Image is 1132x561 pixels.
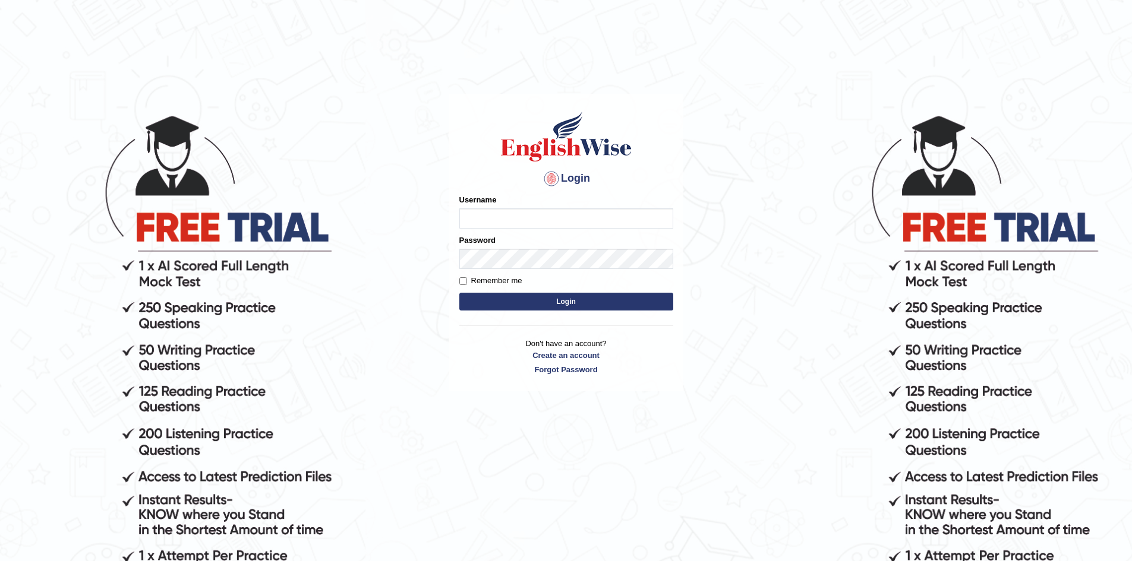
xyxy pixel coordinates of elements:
a: Forgot Password [459,364,673,375]
h4: Login [459,169,673,188]
input: Remember me [459,277,467,285]
a: Create an account [459,350,673,361]
img: Logo of English Wise sign in for intelligent practice with AI [499,110,634,163]
p: Don't have an account? [459,338,673,375]
label: Username [459,194,497,205]
label: Remember me [459,275,522,287]
label: Password [459,234,496,246]
button: Login [459,293,673,310]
